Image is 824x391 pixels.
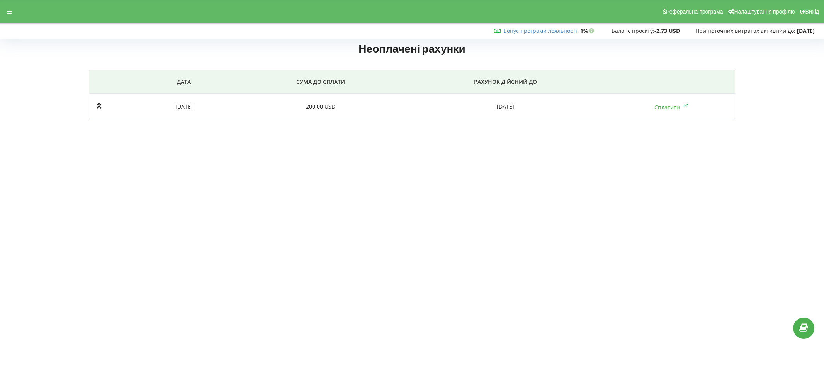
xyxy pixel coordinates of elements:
[654,27,680,34] strong: -2,73 USD
[695,27,795,34] span: При поточних витратах активний до:
[666,8,723,15] span: Реферальна програма
[654,104,688,111] a: Сплатити
[503,27,577,34] a: Бонус програми лояльності
[403,94,608,119] td: [DATE]
[130,94,238,119] td: [DATE]
[238,70,403,94] th: СУМА ДО СПЛАТИ
[238,94,403,119] td: 200,00 USD
[734,8,795,15] span: Налаштування профілю
[8,41,816,59] h1: Неоплачені рахунки
[130,70,238,94] th: Дата
[403,70,608,94] th: РАХУНОК ДІЙСНИЙ ДО
[797,27,815,34] strong: [DATE]
[612,27,654,34] span: Баланс проєкту:
[798,347,816,366] iframe: Intercom live chat
[580,27,596,34] strong: 1%
[805,8,819,15] span: Вихід
[503,27,579,34] span: :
